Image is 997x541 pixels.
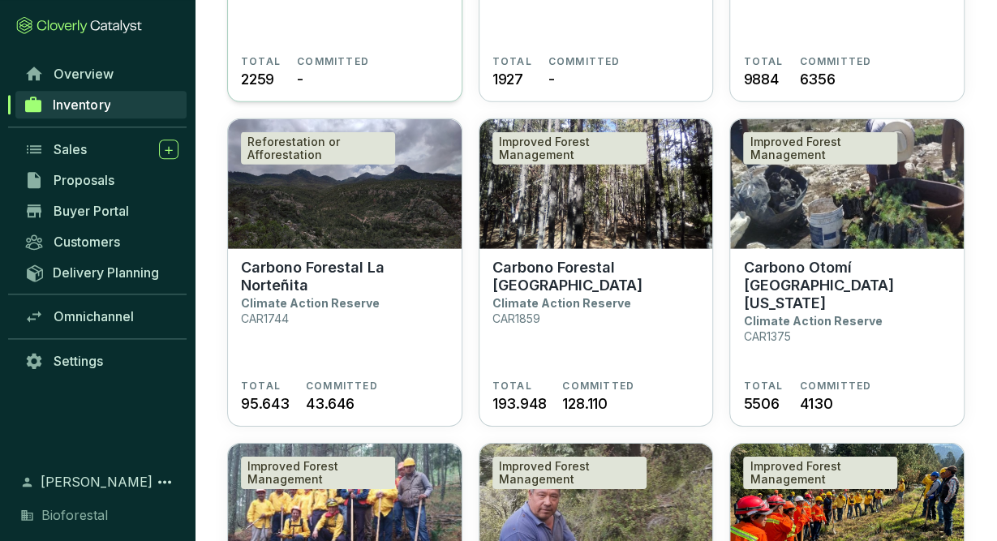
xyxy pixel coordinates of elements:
[241,258,449,294] p: Carbono Forestal La Norteñita
[241,392,290,414] span: 95.643
[16,166,187,194] a: Proposals
[548,67,555,89] span: -
[54,172,114,188] span: Proposals
[241,131,395,164] div: Reforestation or Afforestation
[53,264,159,281] span: Delivery Planning
[241,67,274,89] span: 2259
[297,54,369,67] span: COMMITTED
[730,118,964,248] img: Carbono Otomí La Florida
[492,311,540,324] p: CAR1859
[54,203,129,219] span: Buyer Portal
[54,308,134,324] span: Omnichannel
[799,67,835,89] span: 6356
[53,97,110,113] span: Inventory
[492,392,547,414] span: 193.948
[743,54,783,67] span: TOTAL
[492,456,647,488] div: Improved Forest Management
[16,228,187,255] a: Customers
[54,353,103,369] span: Settings
[799,392,832,414] span: 4130
[562,379,634,392] span: COMMITTED
[54,234,120,250] span: Customers
[16,60,187,88] a: Overview
[41,472,153,492] span: [PERSON_NAME]
[241,379,281,392] span: TOTAL
[241,311,289,324] p: CAR1744
[743,258,951,311] p: Carbono Otomí [GEOGRAPHIC_DATA][US_STATE]
[241,54,281,67] span: TOTAL
[799,54,871,67] span: COMMITTED
[41,505,108,525] span: Bioforestal
[479,118,714,426] a: Carbono Forestal La CatedralImproved Forest ManagementCarbono Forestal [GEOGRAPHIC_DATA]Climate A...
[729,118,965,426] a: Carbono Otomí La FloridaImproved Forest ManagementCarbono Otomí [GEOGRAPHIC_DATA][US_STATE]Climat...
[492,379,532,392] span: TOTAL
[15,91,187,118] a: Inventory
[743,328,790,342] p: CAR1375
[548,54,621,67] span: COMMITTED
[306,392,355,414] span: 43.646
[241,456,395,488] div: Improved Forest Management
[479,118,713,248] img: Carbono Forestal La Catedral
[241,295,380,309] p: Climate Action Reserve
[743,379,783,392] span: TOTAL
[743,67,778,89] span: 9884
[492,295,631,309] p: Climate Action Reserve
[16,135,187,163] a: Sales
[492,67,523,89] span: 1927
[743,456,897,488] div: Improved Forest Management
[228,118,462,248] img: Carbono Forestal La Norteñita
[562,392,608,414] span: 128.110
[492,258,700,294] p: Carbono Forestal [GEOGRAPHIC_DATA]
[492,54,532,67] span: TOTAL
[16,347,187,375] a: Settings
[743,392,779,414] span: 5506
[306,379,378,392] span: COMMITTED
[16,259,187,286] a: Delivery Planning
[492,131,647,164] div: Improved Forest Management
[799,379,871,392] span: COMMITTED
[743,313,882,327] p: Climate Action Reserve
[227,118,462,426] a: Carbono Forestal La NorteñitaReforestation or AfforestationCarbono Forestal La NorteñitaClimate A...
[297,67,303,89] span: -
[743,131,897,164] div: Improved Forest Management
[16,303,187,330] a: Omnichannel
[16,197,187,225] a: Buyer Portal
[54,141,87,157] span: Sales
[54,66,114,82] span: Overview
